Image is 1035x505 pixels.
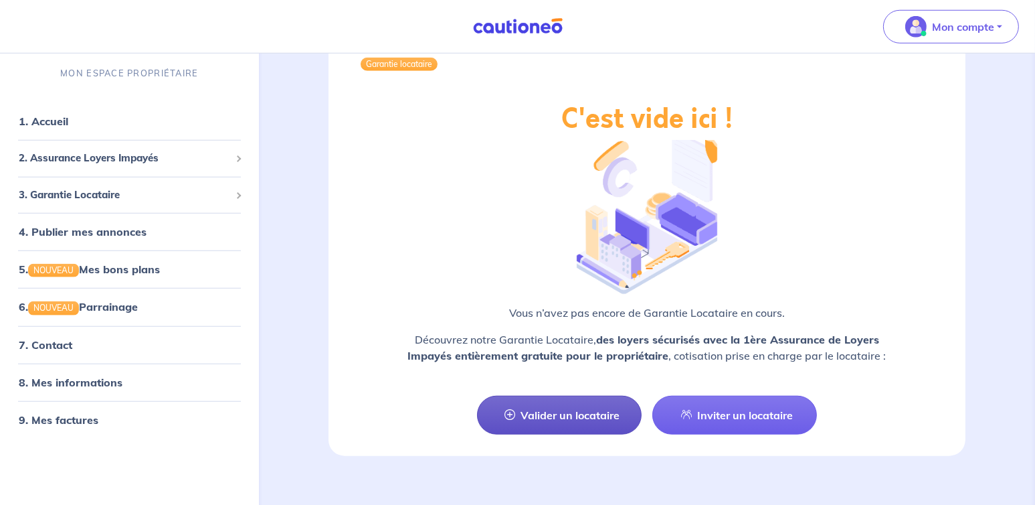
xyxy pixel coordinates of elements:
a: Inviter un locataire [652,396,817,435]
div: 3. Garantie Locataire [5,182,254,208]
strong: des loyers sécurisés avec la 1ère Assurance de Loyers Impayés entièrement gratuite pour le propri... [407,333,879,362]
a: 6.NOUVEAUParrainage [19,300,138,313]
a: 7. Contact [19,338,72,351]
p: Vous n’avez pas encore de Garantie Locataire en cours. [361,305,933,321]
span: 2. Assurance Loyers Impayés [19,151,230,166]
div: 2. Assurance Loyers Impayés [5,145,254,171]
p: MON ESPACE PROPRIÉTAIRE [60,66,198,79]
img: Cautioneo [468,18,568,35]
p: Découvrez notre Garantie Locataire, , cotisation prise en charge par le locataire : [361,332,933,364]
h2: C'est vide ici ! [561,103,733,135]
a: 9. Mes factures [19,413,98,426]
div: 5.NOUVEAUMes bons plans [5,256,254,283]
img: illu_account_valid_menu.svg [905,16,927,38]
div: 4. Publier mes annonces [5,218,254,245]
div: 1. Accueil [5,108,254,135]
div: 9. Mes factures [5,406,254,433]
a: 1. Accueil [19,115,68,128]
a: Valider un locataire [477,396,642,435]
div: 7. Contact [5,331,254,358]
p: Mon compte [932,19,994,35]
div: 6.NOUVEAUParrainage [5,293,254,320]
span: 3. Garantie Locataire [19,187,230,202]
img: illu_empty_gl.png [577,130,717,295]
a: 4. Publier mes annonces [19,225,147,238]
div: Garantie locataire [361,58,438,71]
div: 8. Mes informations [5,368,254,395]
a: 8. Mes informations [19,375,122,388]
a: 5.NOUVEAUMes bons plans [19,263,160,276]
button: illu_account_valid_menu.svgMon compte [883,10,1019,44]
